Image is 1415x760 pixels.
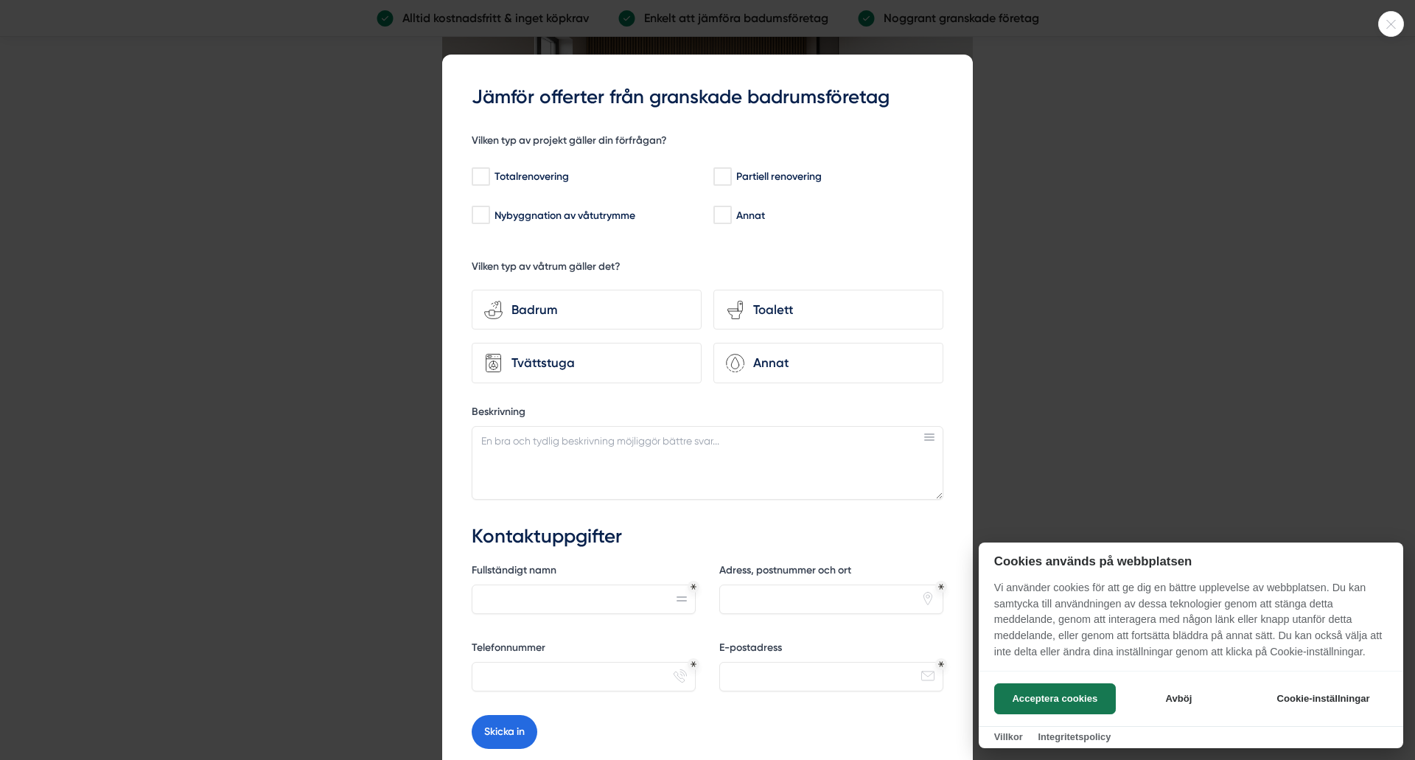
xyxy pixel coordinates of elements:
button: Acceptera cookies [994,683,1116,714]
h3: Kontaktuppgifter [472,523,943,550]
p: Vi använder cookies för att ge dig en bättre upplevelse av webbplatsen. Du kan samtycka till anvä... [979,580,1403,670]
div: Obligatoriskt [938,584,944,590]
h3: Jämför offerter från granskade badrumsföretag [472,84,943,111]
a: Villkor [994,731,1023,742]
h2: Cookies används på webbplatsen [979,554,1403,568]
label: Beskrivning [472,405,943,423]
a: Integritetspolicy [1038,731,1111,742]
button: Skicka in [472,715,537,749]
button: Cookie-inställningar [1259,683,1388,714]
div: Obligatoriskt [691,584,696,590]
input: Nybyggnation av våtutrymme [472,208,489,223]
label: Adress, postnummer och ort [719,563,943,582]
input: Totalrenovering [472,170,489,184]
input: Partiell renovering [713,170,730,184]
label: Telefonnummer [472,641,696,659]
h5: Vilken typ av projekt gäller din förfrågan? [472,133,667,152]
button: Avböj [1120,683,1237,714]
div: Obligatoriskt [938,661,944,667]
input: Annat [713,208,730,223]
label: Fullständigt namn [472,563,696,582]
h5: Vilken typ av våtrum gäller det? [472,259,621,278]
div: Obligatoriskt [691,661,696,667]
label: E-postadress [719,641,943,659]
